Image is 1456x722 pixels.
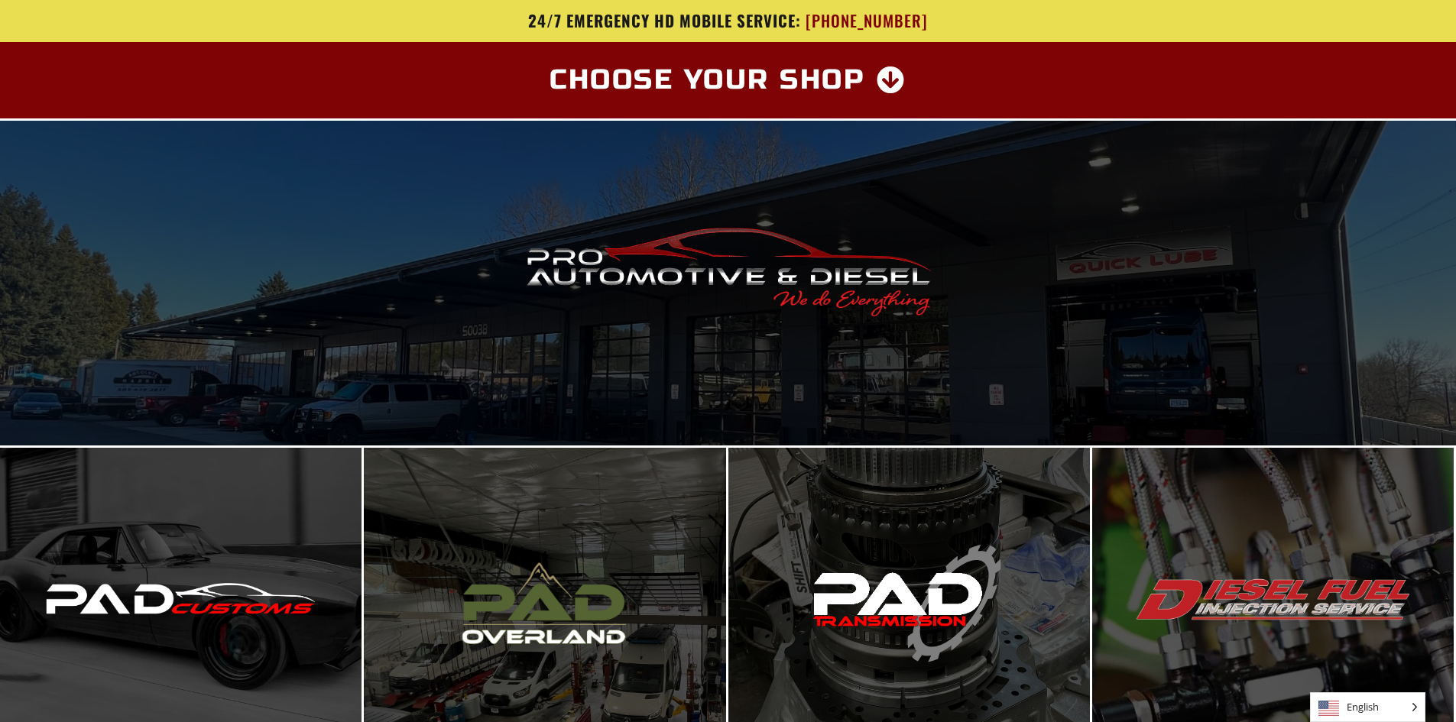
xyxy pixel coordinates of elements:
span: English [1311,693,1425,721]
a: Choose Your Shop [531,57,925,103]
span: 24/7 Emergency HD Mobile Service: [528,8,801,32]
span: Choose Your Shop [550,66,865,94]
span: [PHONE_NUMBER] [806,11,928,31]
a: 24/7 Emergency HD Mobile Service: [PHONE_NUMBER] [281,11,1176,31]
aside: Language selected: English [1310,692,1425,722]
